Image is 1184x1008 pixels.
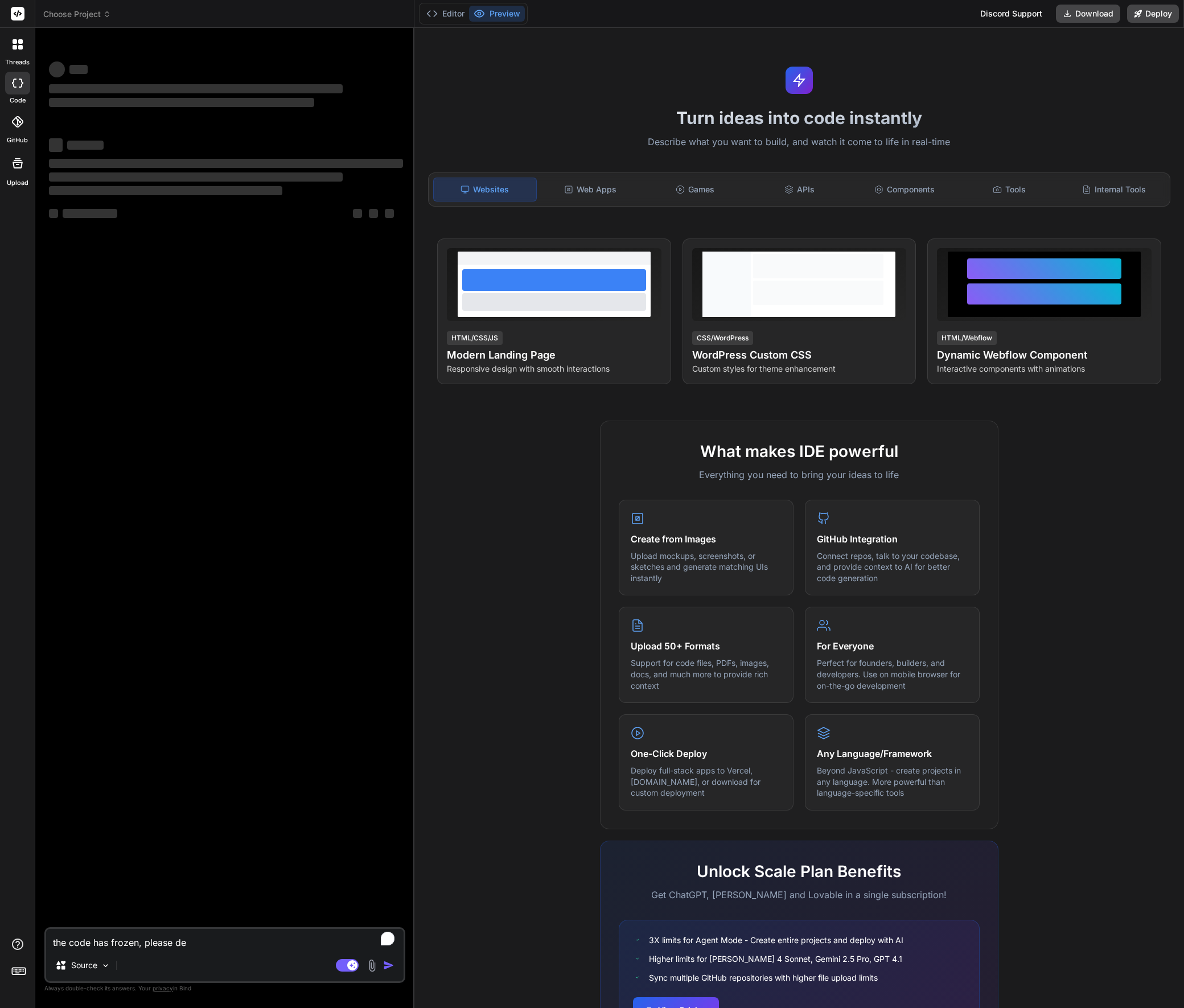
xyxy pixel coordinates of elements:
[937,347,1152,363] h4: Dynamic Webflow Component
[958,178,1060,201] div: Tools
[422,6,469,22] button: Editor
[49,209,58,218] span: ‌
[631,639,782,653] h4: Upload 50+ Formats
[817,550,968,584] p: Connect repos, talk to your codebase, and provide context to AI for better code generation
[817,765,968,799] p: Beyond JavaScript - create projects in any language. More powerful than language-specific tools
[619,888,980,902] p: Get ChatGPT, [PERSON_NAME] and Lovable in a single subscription!
[49,84,343,93] span: ‌
[5,57,30,67] label: threads
[539,178,642,201] div: Web Apps
[63,209,117,218] span: ‌
[49,159,403,168] span: ‌
[49,172,343,182] span: ‌
[631,747,782,760] h4: One-Click Deploy
[49,98,314,107] span: ‌
[71,960,97,971] p: Source
[7,178,28,188] label: Upload
[1063,178,1165,201] div: Internal Tools
[631,532,782,546] h4: Create from Images
[749,178,851,201] div: APIs
[10,96,26,105] label: code
[631,657,782,691] p: Support for code files, PDFs, images, docs, and much more to provide rich context
[692,347,907,363] h4: WordPress Custom CSS
[1127,5,1179,23] button: Deploy
[369,209,378,218] span: ‌
[433,178,537,201] div: Websites
[631,765,782,799] p: Deploy full-stack apps to Vercel, [DOMAIN_NAME], or download for custom deployment
[153,985,173,991] span: privacy
[7,135,28,145] label: GitHub
[447,363,661,375] p: Responsive design with smooth interactions
[447,331,503,345] div: HTML/CSS/JS
[101,961,110,970] img: Pick Models
[631,550,782,584] p: Upload mockups, screenshots, or sketches and generate matching UIs instantly
[619,468,980,482] p: Everything you need to bring your ideas to life
[817,657,968,691] p: Perfect for founders, builders, and developers. Use on mobile browser for on-the-go development
[383,960,394,971] img: icon
[365,959,379,972] img: attachment
[973,5,1049,23] div: Discord Support
[49,61,65,77] span: ‌
[619,439,980,463] h2: What makes IDE powerful
[67,141,104,150] span: ‌
[69,65,88,74] span: ‌
[385,209,394,218] span: ‌
[469,6,525,22] button: Preview
[817,639,968,653] h4: For Everyone
[49,186,282,195] span: ‌
[649,934,903,946] span: 3X limits for Agent Mode - Create entire projects and deploy with AI
[353,209,362,218] span: ‌
[44,983,405,994] p: Always double-check its answers. Your in Bind
[817,532,968,546] h4: GitHub Integration
[447,347,661,363] h4: Modern Landing Page
[817,747,968,760] h4: Any Language/Framework
[49,138,63,152] span: ‌
[619,859,980,883] h2: Unlock Scale Plan Benefits
[43,9,111,20] span: Choose Project
[937,331,997,345] div: HTML/Webflow
[421,135,1177,150] p: Describe what you want to build, and watch it come to life in real-time
[692,363,907,375] p: Custom styles for theme enhancement
[1056,5,1120,23] button: Download
[692,331,753,345] div: CSS/WordPress
[649,953,902,965] span: Higher limits for [PERSON_NAME] 4 Sonnet, Gemini 2.5 Pro, GPT 4.1
[937,363,1152,375] p: Interactive components with animations
[649,972,878,984] span: Sync multiple GitHub repositories with higher file upload limits
[46,929,404,949] textarea: To enrich screen reader interactions, please activate Accessibility in Grammarly extension settings
[644,178,746,201] div: Games
[853,178,956,201] div: Components
[421,108,1177,128] h1: Turn ideas into code instantly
